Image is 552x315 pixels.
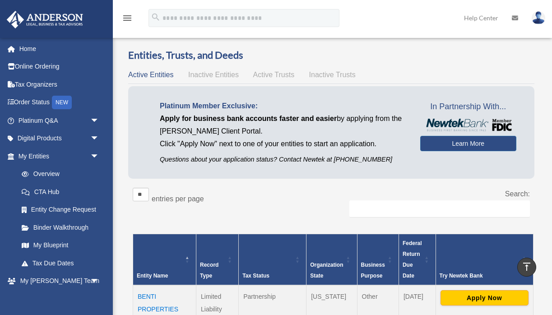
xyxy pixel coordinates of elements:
a: Platinum Q&Aarrow_drop_down [6,111,113,130]
th: Federal Return Due Date: Activate to sort [399,234,436,285]
a: My [PERSON_NAME] Teamarrow_drop_down [6,272,113,290]
a: Overview [13,165,104,183]
p: Click "Apply Now" next to one of your entities to start an application. [160,138,407,150]
div: Try Newtek Bank [440,270,520,281]
i: search [151,12,161,22]
label: Search: [505,190,530,198]
p: Platinum Member Exclusive: [160,100,407,112]
img: NewtekBankLogoSM.png [425,119,512,131]
span: Entity Name [137,273,168,279]
div: NEW [52,96,72,109]
span: Inactive Trusts [309,71,356,79]
span: arrow_drop_down [90,272,108,291]
th: Try Newtek Bank : Activate to sort [436,234,533,285]
span: arrow_drop_down [90,111,108,130]
i: menu [122,13,133,23]
a: Tax Due Dates [13,254,108,272]
img: User Pic [532,11,545,24]
span: Federal Return Due Date [403,240,422,279]
span: arrow_drop_down [90,147,108,166]
span: Inactive Entities [188,71,239,79]
p: Questions about your application status? Contact Newtek at [PHONE_NUMBER] [160,154,407,165]
a: Tax Organizers [6,75,113,93]
label: entries per page [152,195,204,203]
span: Tax Status [242,273,269,279]
span: Organization State [310,262,343,279]
span: Apply for business bank accounts faster and easier [160,115,337,122]
a: Entity Change Request [13,201,108,219]
span: Active Entities [128,71,173,79]
a: CTA Hub [13,183,108,201]
th: Business Purpose: Activate to sort [357,234,399,285]
a: Binder Walkthrough [13,218,108,236]
a: Home [6,40,113,58]
a: My Blueprint [13,236,108,255]
a: My Entitiesarrow_drop_down [6,147,108,165]
h3: Entities, Trusts, and Deeds [128,48,534,62]
img: Anderson Advisors Platinum Portal [4,11,86,28]
th: Organization State: Activate to sort [306,234,357,285]
a: Learn More [420,136,516,151]
button: Apply Now [441,290,529,306]
th: Entity Name: Activate to invert sorting [133,234,196,285]
span: In Partnership With... [420,100,516,114]
span: arrow_drop_down [90,130,108,148]
i: vertical_align_top [521,261,532,272]
a: Online Ordering [6,58,113,76]
th: Tax Status: Activate to sort [239,234,306,285]
span: Active Trusts [253,71,295,79]
a: Order StatusNEW [6,93,113,112]
a: menu [122,16,133,23]
a: vertical_align_top [517,258,536,277]
span: Business Purpose [361,262,385,279]
span: Record Type [200,262,218,279]
th: Record Type: Activate to sort [196,234,239,285]
a: Digital Productsarrow_drop_down [6,130,113,148]
p: by applying from the [PERSON_NAME] Client Portal. [160,112,407,138]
